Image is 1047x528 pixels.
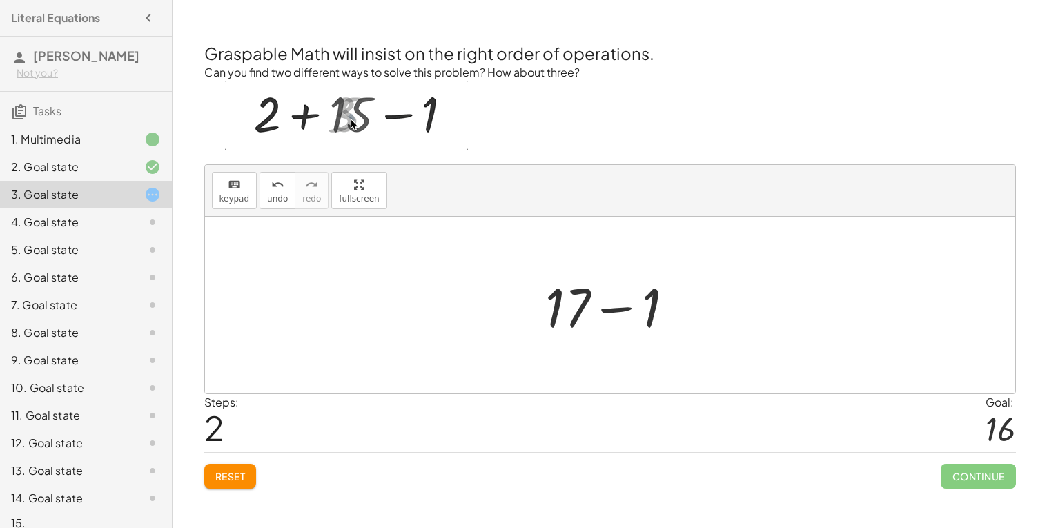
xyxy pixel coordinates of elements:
[11,380,122,396] div: 10. Goal state
[144,380,161,396] i: Task not started.
[295,172,329,209] button: redoredo
[204,464,257,489] button: Reset
[144,324,161,341] i: Task not started.
[11,407,122,424] div: 11. Goal state
[144,242,161,258] i: Task not started.
[339,194,379,204] span: fullscreen
[33,104,61,118] span: Tasks
[33,48,139,63] span: [PERSON_NAME]
[144,407,161,424] i: Task not started.
[11,242,122,258] div: 5. Goal state
[11,159,122,175] div: 2. Goal state
[144,462,161,479] i: Task not started.
[11,462,122,479] div: 13. Goal state
[228,177,241,193] i: keyboard
[204,407,224,449] span: 2
[11,324,122,341] div: 8. Goal state
[204,395,239,409] label: Steps:
[144,214,161,231] i: Task not started.
[225,81,468,150] img: c98fd760e6ed093c10ccf3c4ca28a3dcde0f4c7a2f3786375f60a510364f4df2.gif
[986,394,1015,411] div: Goal:
[11,131,122,148] div: 1. Multimedia
[204,65,1016,81] p: Can you find two different ways to solve this problem? How about three?
[144,435,161,451] i: Task not started.
[204,41,1016,65] h2: Graspable Math will insist on the right order of operations.
[267,194,288,204] span: undo
[17,66,161,80] div: Not you?
[260,172,295,209] button: undoundo
[144,131,161,148] i: Task finished.
[11,269,122,286] div: 6. Goal state
[11,10,100,26] h4: Literal Equations
[11,490,122,507] div: 14. Goal state
[144,186,161,203] i: Task started.
[11,297,122,313] div: 7. Goal state
[144,490,161,507] i: Task not started.
[144,159,161,175] i: Task finished and correct.
[302,194,321,204] span: redo
[305,177,318,193] i: redo
[11,352,122,369] div: 9. Goal state
[11,186,122,203] div: 3. Goal state
[271,177,284,193] i: undo
[144,269,161,286] i: Task not started.
[219,194,250,204] span: keypad
[144,352,161,369] i: Task not started.
[11,214,122,231] div: 4. Goal state
[144,297,161,313] i: Task not started.
[331,172,386,209] button: fullscreen
[215,470,246,482] span: Reset
[212,172,257,209] button: keyboardkeypad
[11,435,122,451] div: 12. Goal state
